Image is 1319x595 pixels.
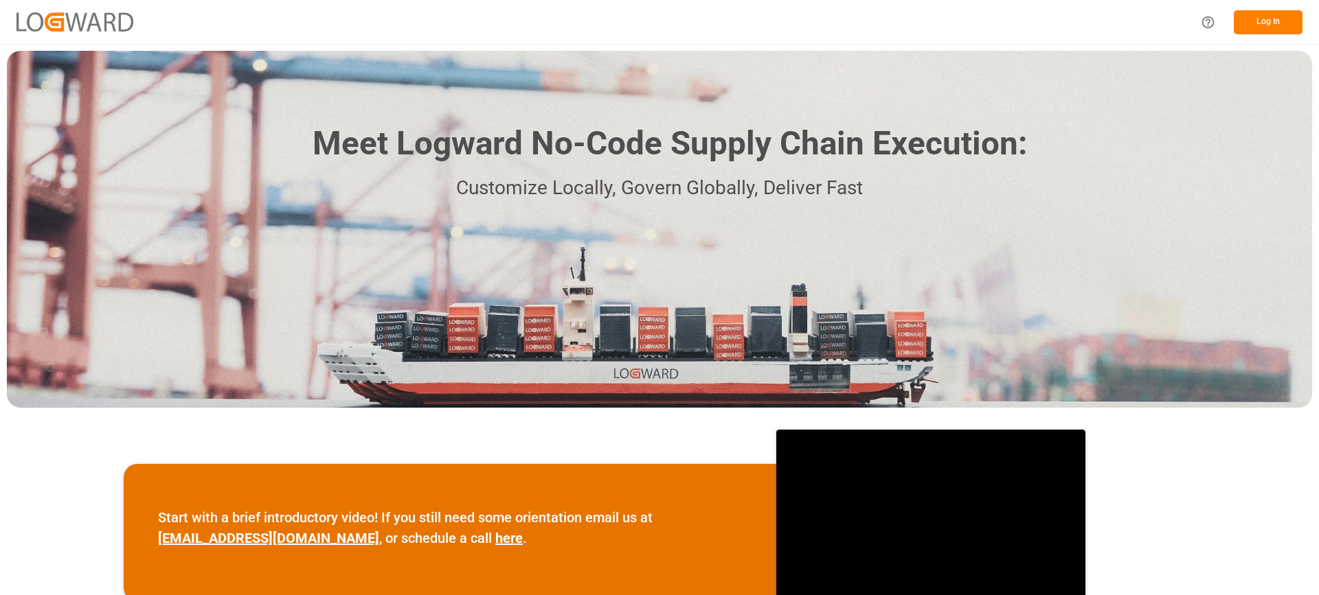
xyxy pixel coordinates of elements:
button: Log In [1234,10,1303,34]
a: [EMAIL_ADDRESS][DOMAIN_NAME] [158,530,379,546]
p: Start with a brief introductory video! If you still need some orientation email us at , or schedu... [158,507,742,548]
button: Help Center [1193,7,1224,38]
a: here [495,530,523,546]
img: Logward_new_orange.png [16,12,133,31]
h1: Meet Logward No-Code Supply Chain Execution: [313,119,1027,168]
p: Customize Locally, Govern Globally, Deliver Fast [292,173,1027,204]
